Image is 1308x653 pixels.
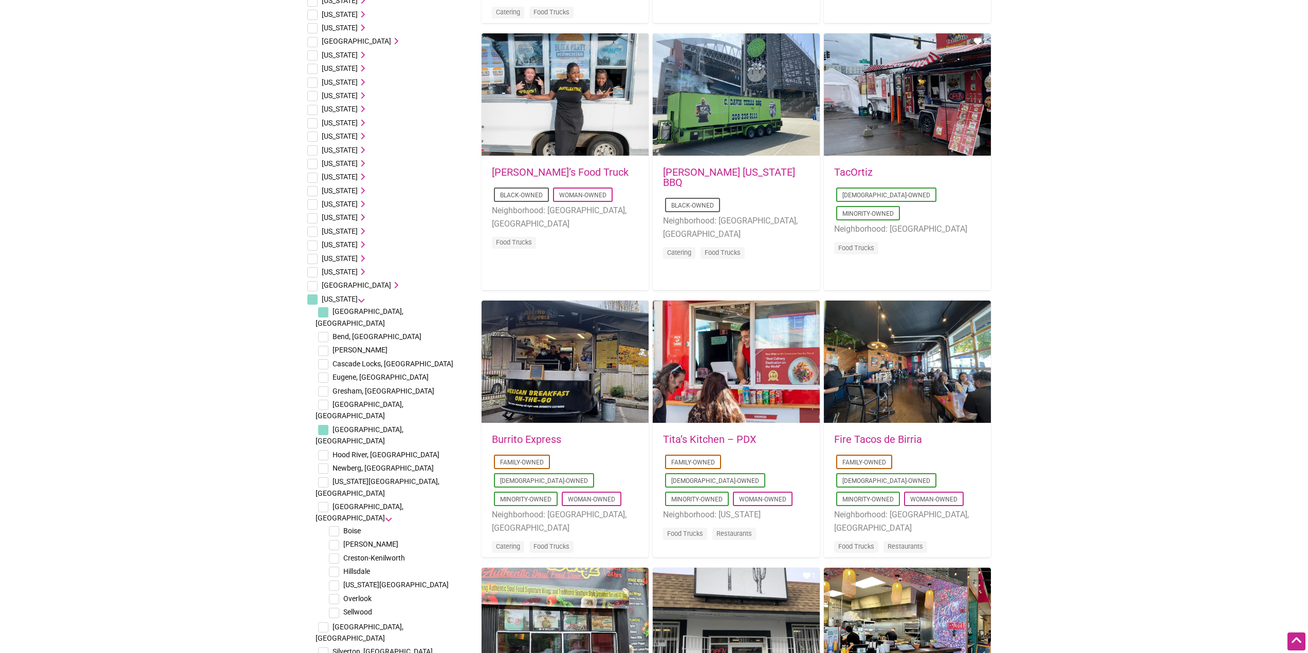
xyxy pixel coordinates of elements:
span: [GEOGRAPHIC_DATA], [GEOGRAPHIC_DATA] [316,623,403,642]
li: Neighborhood: [GEOGRAPHIC_DATA], [GEOGRAPHIC_DATA] [663,214,809,240]
a: Catering [496,8,520,16]
span: [US_STATE] [322,146,358,154]
span: Overlook [343,594,372,603]
a: Food Trucks [533,8,569,16]
a: Fire Tacos de Birria [834,433,922,445]
a: Food Trucks [705,249,741,256]
span: [US_STATE] [322,268,358,276]
a: Food Trucks [838,543,874,550]
a: TacOrtiz [834,166,873,178]
span: Eugene, [GEOGRAPHIC_DATA] [333,373,429,381]
li: Neighborhood: [US_STATE] [663,508,809,521]
a: Family-Owned [671,459,715,466]
span: [PERSON_NAME] [343,540,398,548]
li: Neighborhood: [GEOGRAPHIC_DATA], [GEOGRAPHIC_DATA] [492,508,638,534]
span: [US_STATE] [322,119,358,127]
a: Woman-Owned [568,496,615,503]
span: Cascade Locks, [GEOGRAPHIC_DATA] [333,360,453,368]
a: [PERSON_NAME]’s Food Truck [492,166,629,178]
a: Restaurants [888,543,923,550]
a: Restaurants [716,530,752,537]
a: Food Trucks [838,244,874,252]
a: Catering [496,543,520,550]
div: Scroll Back to Top [1287,632,1305,650]
a: Family-Owned [500,459,544,466]
a: Minority-Owned [500,496,551,503]
a: Food Trucks [533,543,569,550]
span: [US_STATE] [322,295,358,303]
a: Woman-Owned [559,192,606,199]
a: Black-Owned [500,192,543,199]
a: Black-Owned [671,202,714,209]
a: Catering [667,249,691,256]
li: Neighborhood: [GEOGRAPHIC_DATA], [GEOGRAPHIC_DATA] [492,204,638,230]
span: [US_STATE] [322,186,358,195]
span: [PERSON_NAME] [333,346,388,354]
span: [US_STATE] [322,213,358,221]
a: Food Trucks [496,238,532,246]
a: Food Trucks [667,530,703,537]
span: [US_STATE] [322,159,358,167]
a: Burrito Express [492,433,561,445]
span: Sellwood [343,608,372,616]
span: [US_STATE] [322,200,358,208]
span: [US_STATE] [322,132,358,140]
span: [US_STATE][GEOGRAPHIC_DATA] [343,581,449,589]
li: Neighborhood: [GEOGRAPHIC_DATA], [GEOGRAPHIC_DATA] [834,508,981,534]
span: Newberg, [GEOGRAPHIC_DATA] [333,464,434,472]
span: [US_STATE] [322,91,358,100]
a: [DEMOGRAPHIC_DATA]-Owned [671,477,759,484]
a: Minority-Owned [842,496,894,503]
a: [PERSON_NAME] [US_STATE] BBQ [663,166,795,189]
span: Hood River, [GEOGRAPHIC_DATA] [333,451,439,459]
span: [US_STATE] [322,10,358,18]
span: Creston-Kenilworth [343,554,405,562]
a: Woman-Owned [739,496,786,503]
span: [US_STATE] [322,227,358,235]
span: [US_STATE][GEOGRAPHIC_DATA], [GEOGRAPHIC_DATA] [316,477,439,497]
span: Boise [343,527,361,535]
span: [US_STATE] [322,240,358,249]
a: Family-Owned [842,459,886,466]
span: [US_STATE] [322,51,358,59]
span: [GEOGRAPHIC_DATA] [322,37,391,45]
span: [US_STATE] [322,173,358,181]
a: Minority-Owned [671,496,723,503]
span: [US_STATE] [322,24,358,32]
a: [DEMOGRAPHIC_DATA]-Owned [500,477,588,484]
span: [GEOGRAPHIC_DATA] [322,281,391,289]
span: [US_STATE] [322,78,358,86]
span: [US_STATE] [322,64,358,72]
a: [DEMOGRAPHIC_DATA]-Owned [842,192,930,199]
span: Bend, [GEOGRAPHIC_DATA] [333,332,421,341]
a: Woman-Owned [910,496,957,503]
a: Minority-Owned [842,210,894,217]
span: [GEOGRAPHIC_DATA], [GEOGRAPHIC_DATA] [316,307,403,327]
li: Neighborhood: [GEOGRAPHIC_DATA] [834,222,981,236]
span: [US_STATE] [322,105,358,113]
span: Hillsdale [343,567,370,575]
span: [GEOGRAPHIC_DATA], [GEOGRAPHIC_DATA] [316,400,403,420]
a: Tita’s Kitchen – PDX [663,433,757,445]
span: [GEOGRAPHIC_DATA], [GEOGRAPHIC_DATA] [316,425,403,445]
span: Gresham, [GEOGRAPHIC_DATA] [333,387,434,395]
a: [DEMOGRAPHIC_DATA]-Owned [842,477,930,484]
span: [GEOGRAPHIC_DATA], [GEOGRAPHIC_DATA] [316,502,403,522]
span: [US_STATE] [322,254,358,263]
